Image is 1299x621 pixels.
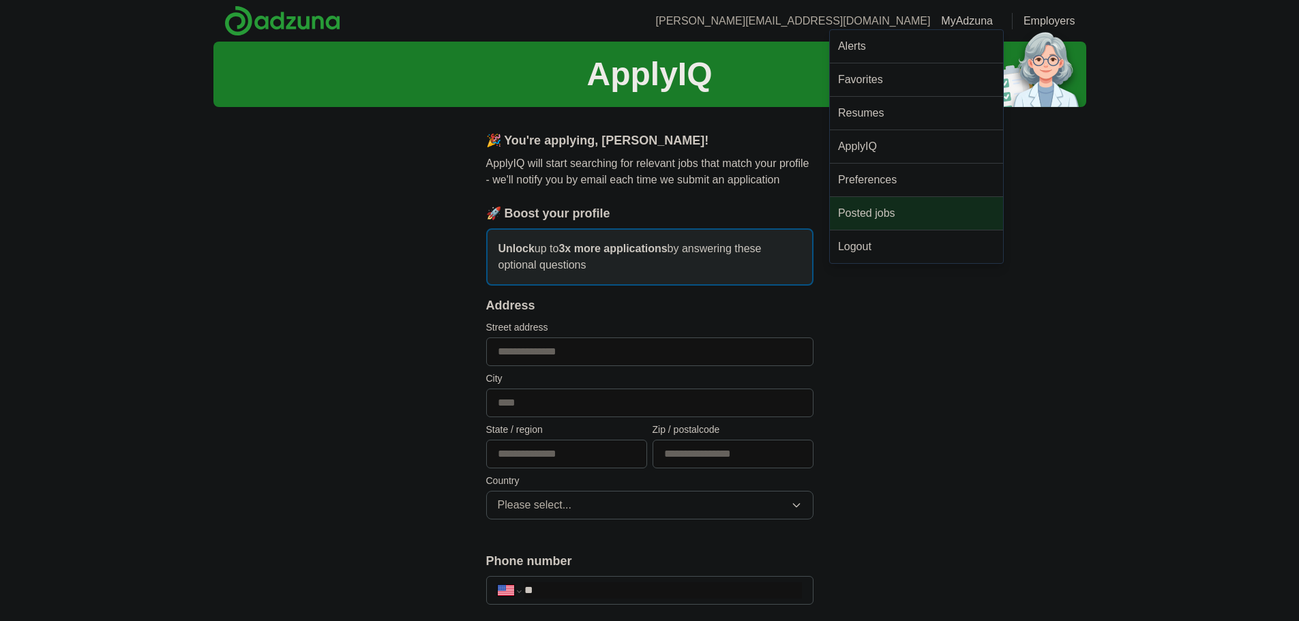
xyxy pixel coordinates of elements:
[224,5,340,36] img: Adzuna logo
[486,132,813,150] div: 🎉 You're applying , [PERSON_NAME] !
[486,205,813,223] div: 🚀 Boost your profile
[830,63,1003,96] a: Favorites
[486,474,813,488] label: Country
[498,497,572,513] span: Please select...
[830,130,1003,163] a: ApplyIQ
[941,13,1004,29] a: MyAdzuna
[1024,13,1075,29] a: Employers
[830,97,1003,130] a: Resumes
[830,164,1003,196] a: Preferences
[830,230,1003,263] a: Logout
[486,297,813,315] div: Address
[558,243,667,254] strong: 3x more applications
[486,155,813,188] p: ApplyIQ will start searching for relevant jobs that match your profile - we'll notify you by emai...
[653,423,813,437] label: Zip / postalcode
[498,243,535,254] strong: Unlock
[486,491,813,519] button: Please select...
[656,13,931,29] li: [PERSON_NAME][EMAIL_ADDRESS][DOMAIN_NAME]
[486,228,813,286] p: up to by answering these optional questions
[486,320,813,335] label: Street address
[830,197,1003,230] a: Posted jobs
[486,423,647,437] label: State / region
[486,552,813,571] label: Phone number
[830,30,1003,63] a: Alerts
[586,50,712,99] h1: ApplyIQ
[486,372,813,386] label: City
